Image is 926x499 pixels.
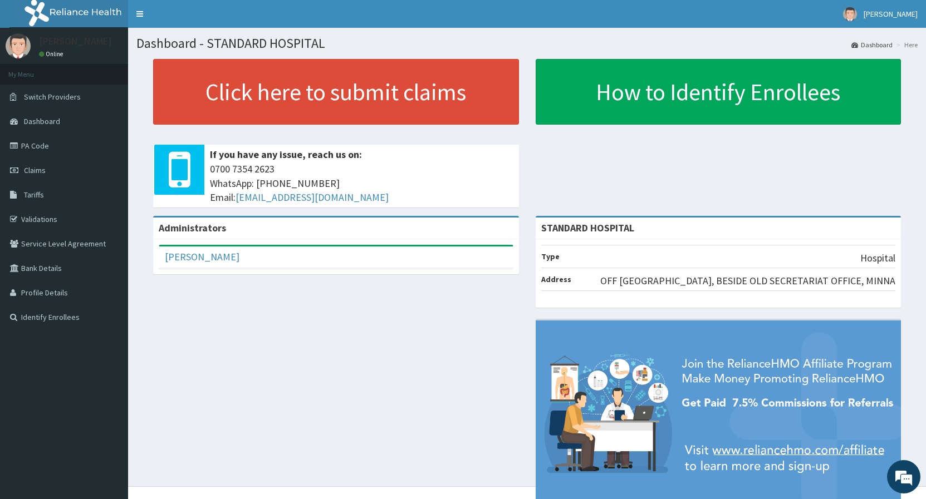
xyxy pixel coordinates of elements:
a: [EMAIL_ADDRESS][DOMAIN_NAME] [236,191,389,204]
span: Tariffs [24,190,44,200]
li: Here [894,40,918,50]
p: [PERSON_NAME] [39,36,112,46]
span: [PERSON_NAME] [864,9,918,19]
p: Hospital [860,251,895,265]
span: Dashboard [24,116,60,126]
span: Claims [24,165,46,175]
h1: Dashboard - STANDARD HOSPITAL [136,36,918,51]
b: If you have any issue, reach us on: [210,148,362,161]
img: User Image [843,7,857,21]
a: Dashboard [851,40,893,50]
b: Type [541,251,560,261]
strong: STANDARD HOSPITAL [541,221,634,234]
b: Administrators [159,221,226,234]
p: OFF [GEOGRAPHIC_DATA], BESIDE OLD SECRETARIAT OFFICE, MINNA [600,274,895,288]
a: [PERSON_NAME] [165,250,239,263]
b: Address [541,274,571,284]
span: 0700 7354 2623 WhatsApp: [PHONE_NUMBER] Email: [210,162,513,205]
img: User Image [6,33,31,58]
span: Switch Providers [24,92,81,102]
a: How to Identify Enrollees [536,59,901,125]
a: Click here to submit claims [153,59,519,125]
a: Online [39,50,66,58]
